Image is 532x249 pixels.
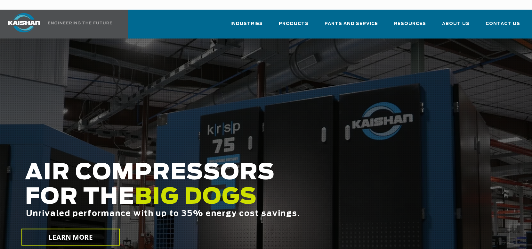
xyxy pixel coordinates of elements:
[394,15,426,37] a: Resources
[279,20,309,28] span: Products
[21,229,120,246] a: LEARN MORE
[325,15,378,37] a: Parts and Service
[442,15,470,37] a: About Us
[49,233,93,242] span: LEARN MORE
[486,15,520,37] a: Contact Us
[25,161,425,238] h2: AIR COMPRESSORS FOR THE
[486,20,520,28] span: Contact Us
[279,15,309,37] a: Products
[230,15,263,37] a: Industries
[394,20,426,28] span: Resources
[48,21,112,24] img: Engineering the future
[325,20,378,28] span: Parts and Service
[26,210,300,218] span: Unrivaled performance with up to 35% energy cost savings.
[442,20,470,28] span: About Us
[230,20,263,28] span: Industries
[135,186,257,208] span: BIG DOGS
